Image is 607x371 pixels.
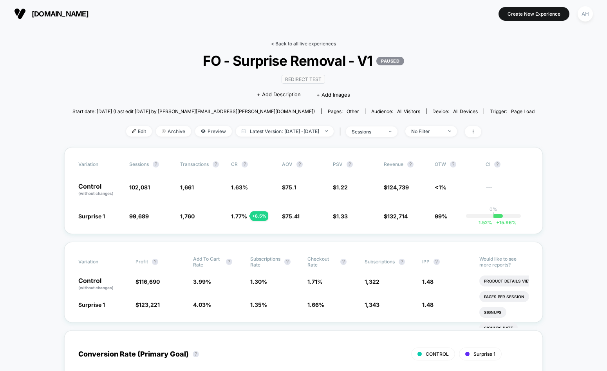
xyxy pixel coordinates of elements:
span: 1.52 % [479,220,492,225]
button: ? [284,259,291,265]
span: 75.41 [285,213,300,220]
span: 123,221 [139,301,160,308]
span: Variation [78,256,121,268]
span: Surprise 1 [473,351,495,357]
span: $ [135,301,160,308]
span: + Add Images [316,92,350,98]
span: $ [333,213,348,220]
span: FO - Surprise Removal - V1 [96,52,511,69]
img: end [389,131,392,132]
span: all devices [453,108,478,114]
img: Visually logo [14,8,26,20]
p: 0% [490,206,497,212]
span: Edit [126,126,152,137]
span: $ [282,184,296,191]
span: Revenue [384,161,403,167]
span: Surprise 1 [78,301,105,308]
span: 75.1 [285,184,296,191]
span: 99% [435,213,447,220]
span: [DOMAIN_NAME] [32,10,89,18]
li: Pages Per Session [479,291,529,302]
button: ? [226,259,232,265]
span: 1.22 [336,184,348,191]
span: PSV [333,161,343,167]
span: <1% [435,184,446,191]
p: Would like to see more reports? [479,256,529,268]
div: Pages: [328,108,359,114]
span: 1.63 % [231,184,248,191]
button: Create New Experience [499,7,569,21]
button: ? [494,161,500,167]
span: 132,714 [387,213,408,220]
img: end [448,130,451,132]
p: PAUSED [376,57,404,65]
span: $ [384,184,409,191]
span: Start date: [DATE] (Last edit [DATE] by [PERSON_NAME][EMAIL_ADDRESS][PERSON_NAME][DOMAIN_NAME]) [72,108,315,114]
span: Preview [195,126,232,137]
li: Product Details Views Rate [479,276,551,286]
button: AH [575,6,595,22]
span: Redirect Test [282,75,325,84]
button: ? [407,161,414,167]
span: 116,690 [139,278,160,285]
span: $ [384,213,408,220]
span: + Add Description [257,91,301,99]
span: 1.33 [336,213,348,220]
button: ? [213,161,219,167]
button: ? [152,259,158,265]
button: ? [153,161,159,167]
span: 1,760 [180,213,195,220]
span: | [338,126,346,137]
span: Variation [78,161,121,167]
span: 1,322 [365,278,379,285]
span: 1.71 % [307,278,323,285]
span: (without changes) [78,191,114,196]
span: $ [333,184,348,191]
li: Signups Rate [479,322,518,333]
span: 102,081 [129,184,150,191]
img: end [325,130,328,132]
span: Device: [426,108,484,114]
span: 1,343 [365,301,379,308]
div: + 8.5 % [250,211,268,221]
p: Control [78,277,128,291]
span: OTW [435,161,478,167]
div: No Filter [411,128,443,134]
button: ? [347,161,353,167]
p: | [493,212,494,218]
span: 99,689 [129,213,149,220]
span: CONTROL [426,351,449,357]
a: < Back to all live experiences [271,41,336,47]
span: AOV [282,161,293,167]
button: ? [340,259,347,265]
img: end [162,129,166,133]
span: 3.99 % [193,278,211,285]
span: Subscriptions Rate [250,256,280,268]
button: [DOMAIN_NAME] [12,7,91,20]
span: Profit [135,259,148,265]
span: + [496,220,499,225]
span: 1.30 % [250,278,267,285]
span: Checkout Rate [307,256,336,268]
li: Signups [479,307,506,318]
div: AH [578,6,593,22]
div: Audience: [371,108,420,114]
span: Page Load [511,108,535,114]
span: 1.35 % [250,301,267,308]
span: CR [231,161,238,167]
span: All Visitors [397,108,420,114]
img: edit [132,129,136,133]
span: 1.77 % [231,213,247,220]
p: Control [78,183,121,196]
span: (without changes) [78,285,114,290]
button: ? [193,351,199,357]
span: 15.96 % [492,220,517,225]
span: other [347,108,359,114]
span: $ [282,213,300,220]
div: Trigger: [490,108,535,114]
span: Transactions [180,161,209,167]
span: Latest Version: [DATE] - [DATE] [236,126,334,137]
span: Archive [156,126,191,137]
span: CI [486,161,529,167]
span: $ [135,278,160,285]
